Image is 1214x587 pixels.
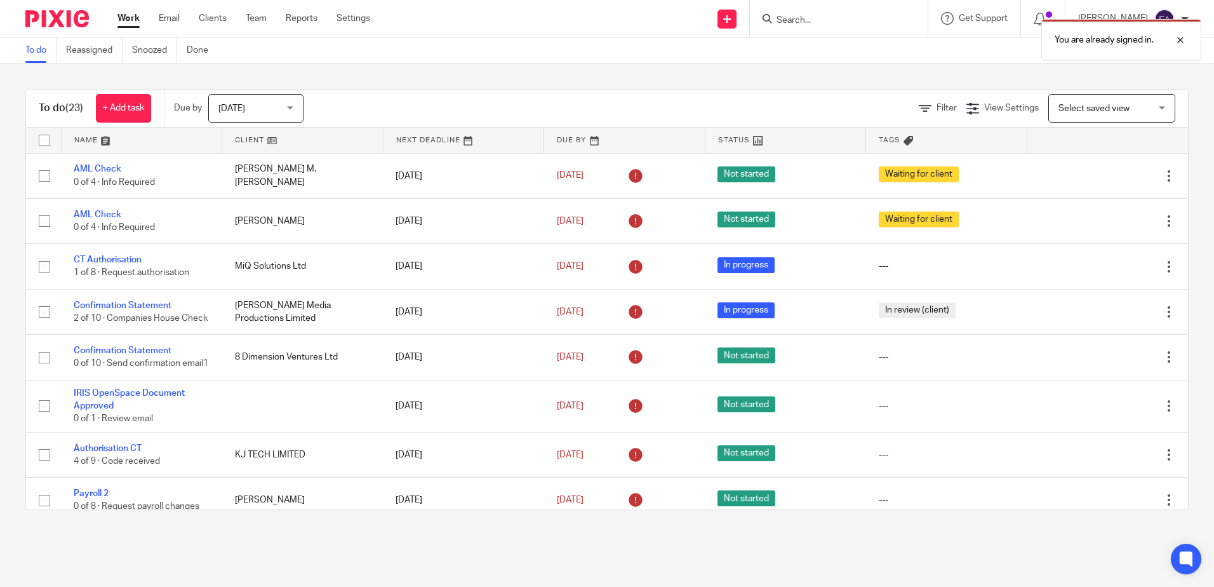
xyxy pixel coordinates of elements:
span: [DATE] [557,401,584,410]
a: Work [117,12,140,25]
span: Not started [717,212,775,227]
td: [DATE] [383,244,544,289]
td: [DATE] [383,432,544,477]
a: AML Check [74,210,121,219]
td: 8 Dimension Ventures Ltd [222,335,384,380]
span: [DATE] [557,262,584,271]
span: 0 of 1 · Review email [74,415,153,424]
span: [DATE] [218,104,245,113]
span: In progress [717,302,775,318]
span: [DATE] [557,307,584,316]
td: [PERSON_NAME] [222,198,384,243]
span: (23) [65,103,83,113]
a: AML Check [74,165,121,173]
div: --- [879,400,1015,412]
span: [DATE] [557,217,584,226]
a: Confirmation Statement [74,301,171,310]
a: To do [25,38,57,63]
span: View Settings [984,104,1039,112]
div: --- [879,494,1015,506]
span: 0 of 8 · Request payroll changes [74,503,199,511]
span: Not started [717,396,775,412]
a: Authorisation CT [74,444,142,453]
div: --- [879,351,1015,363]
span: [DATE] [557,353,584,361]
span: 1 of 8 · Request authorisation [74,269,189,278]
a: Payroll 2 [74,489,109,498]
span: Not started [717,166,775,182]
span: [DATE] [557,172,584,180]
a: Reassigned [66,38,123,63]
span: Not started [717,445,775,461]
p: Due by [174,102,202,114]
h1: To do [39,102,83,115]
td: MiQ Solutions Ltd [222,244,384,289]
span: 4 of 9 · Code received [74,457,160,466]
img: Pixie [25,10,89,27]
td: [PERSON_NAME] M, [PERSON_NAME] [222,153,384,198]
span: 0 of 4 · Info Required [74,223,155,232]
a: + Add task [96,94,151,123]
p: You are already signed in. [1055,34,1154,46]
a: Snoozed [132,38,177,63]
div: --- [879,449,1015,461]
span: Waiting for client [879,212,959,227]
span: Waiting for client [879,166,959,182]
a: Clients [199,12,227,25]
a: Settings [337,12,370,25]
span: In review (client) [879,302,956,318]
span: Tags [879,137,900,144]
span: 0 of 4 · Info Required [74,178,155,187]
td: [DATE] [383,289,544,334]
td: [PERSON_NAME] Media Productions Limited [222,289,384,334]
span: Select saved view [1058,104,1130,113]
a: Email [159,12,180,25]
a: Reports [286,12,317,25]
span: 2 of 10 · Companies House Check [74,314,208,323]
span: Not started [717,347,775,363]
span: [DATE] [557,496,584,504]
span: Not started [717,490,775,506]
td: [DATE] [383,380,544,432]
span: In progress [717,257,775,273]
td: [DATE] [383,153,544,198]
a: Team [246,12,267,25]
a: IRIS OpenSpace Document Approved [74,389,185,410]
td: [DATE] [383,335,544,380]
td: [PERSON_NAME] [222,478,384,523]
img: svg%3E [1154,9,1175,29]
a: CT Authorisation [74,255,142,264]
a: Confirmation Statement [74,346,171,355]
a: Done [187,38,218,63]
span: 0 of 10 · Send confirmation email1 [74,360,208,368]
span: Filter [937,104,957,112]
td: [DATE] [383,478,544,523]
div: --- [879,260,1015,273]
td: [DATE] [383,198,544,243]
span: [DATE] [557,450,584,459]
td: KJ TECH LIMITED [222,432,384,477]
